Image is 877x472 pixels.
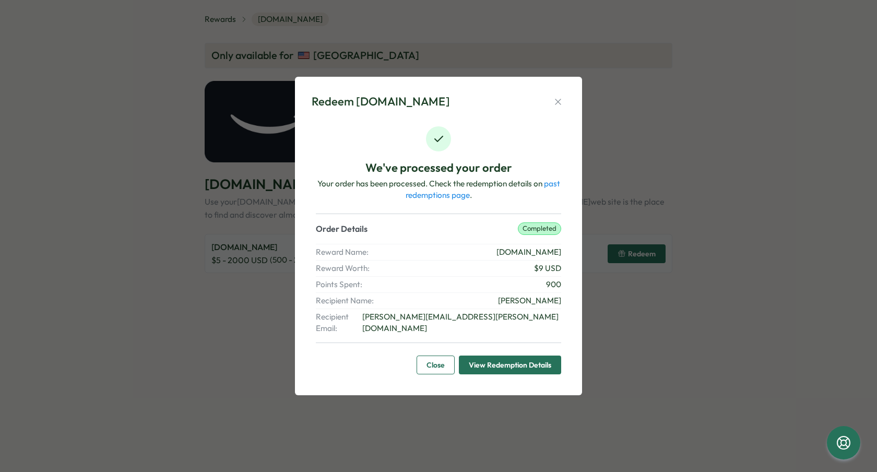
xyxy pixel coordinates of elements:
span: Recipient Email: [316,311,360,334]
span: [DOMAIN_NAME] [496,246,561,258]
button: View Redemption Details [459,356,561,374]
span: Recipient Name: [316,295,374,306]
p: Order Details [316,222,368,235]
span: [PERSON_NAME] [498,295,561,306]
span: Reward Name: [316,246,374,258]
span: View Redemption Details [469,356,551,374]
span: Points Spent: [316,279,374,290]
p: completed [518,222,561,235]
span: $ 9 USD [534,263,561,274]
button: Close [417,356,455,374]
div: Redeem [DOMAIN_NAME] [312,93,450,110]
a: past redemptions page [406,179,560,200]
span: Reward Worth: [316,263,374,274]
span: 900 [546,279,561,290]
span: Close [426,356,445,374]
span: [PERSON_NAME][EMAIL_ADDRESS][PERSON_NAME][DOMAIN_NAME] [362,311,561,334]
p: Your order has been processed. Check the redemption details on . [316,178,561,201]
p: We've processed your order [365,160,512,176]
